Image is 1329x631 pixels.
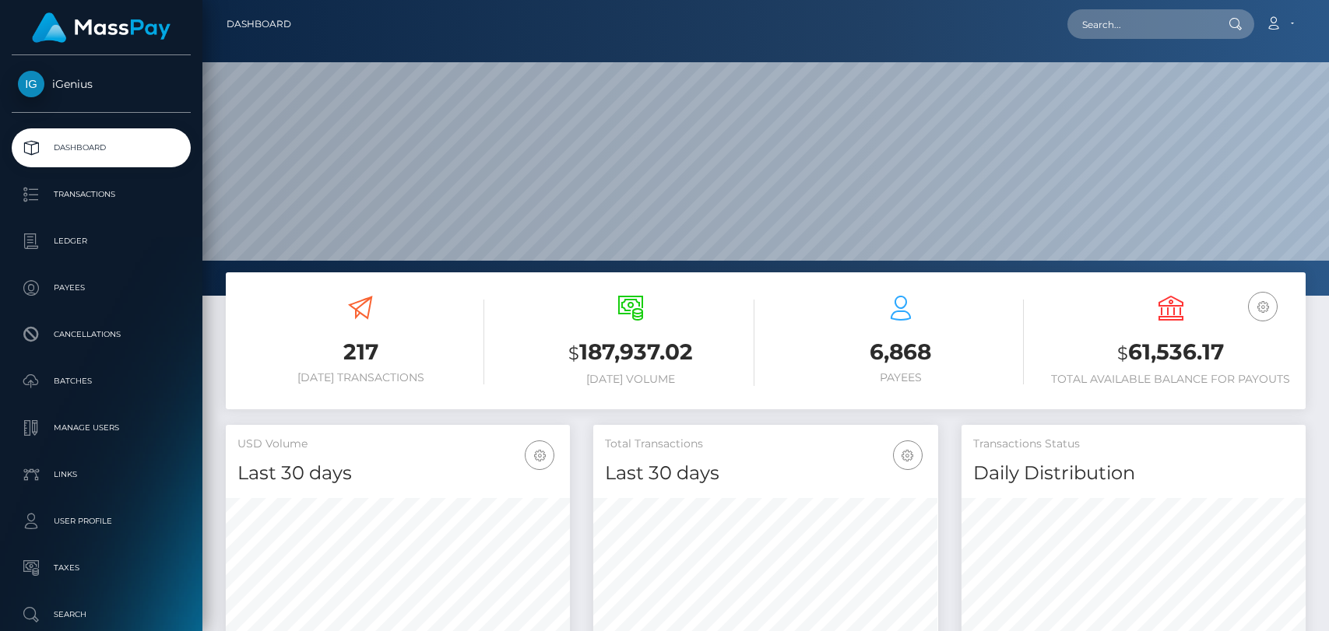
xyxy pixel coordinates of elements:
[18,463,185,486] p: Links
[12,455,191,494] a: Links
[1067,9,1214,39] input: Search...
[18,603,185,626] p: Search
[18,136,185,160] p: Dashboard
[12,268,191,307] a: Payees
[508,337,754,369] h3: 187,937.02
[12,128,191,167] a: Dashboard
[973,460,1294,487] h4: Daily Distribution
[18,71,44,97] img: iGenius
[227,8,291,40] a: Dashboard
[18,276,185,300] p: Payees
[18,416,185,440] p: Manage Users
[508,373,754,386] h6: [DATE] Volume
[12,502,191,541] a: User Profile
[1047,337,1294,369] h3: 61,536.17
[12,222,191,261] a: Ledger
[237,337,484,367] h3: 217
[12,175,191,214] a: Transactions
[568,342,579,364] small: $
[12,77,191,91] span: iGenius
[18,323,185,346] p: Cancellations
[237,436,558,452] h5: USD Volume
[12,315,191,354] a: Cancellations
[237,460,558,487] h4: Last 30 days
[1047,373,1294,386] h6: Total Available Balance for Payouts
[32,12,171,43] img: MassPay Logo
[12,362,191,401] a: Batches
[1117,342,1128,364] small: $
[973,436,1294,452] h5: Transactions Status
[605,436,926,452] h5: Total Transactions
[778,337,1025,367] h3: 6,868
[18,370,185,393] p: Batches
[778,371,1025,384] h6: Payees
[18,183,185,206] p: Transactions
[12,549,191,587] a: Taxes
[12,408,191,447] a: Manage Users
[18,510,185,533] p: User Profile
[18,556,185,580] p: Taxes
[237,371,484,384] h6: [DATE] Transactions
[18,230,185,253] p: Ledger
[605,460,926,487] h4: Last 30 days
